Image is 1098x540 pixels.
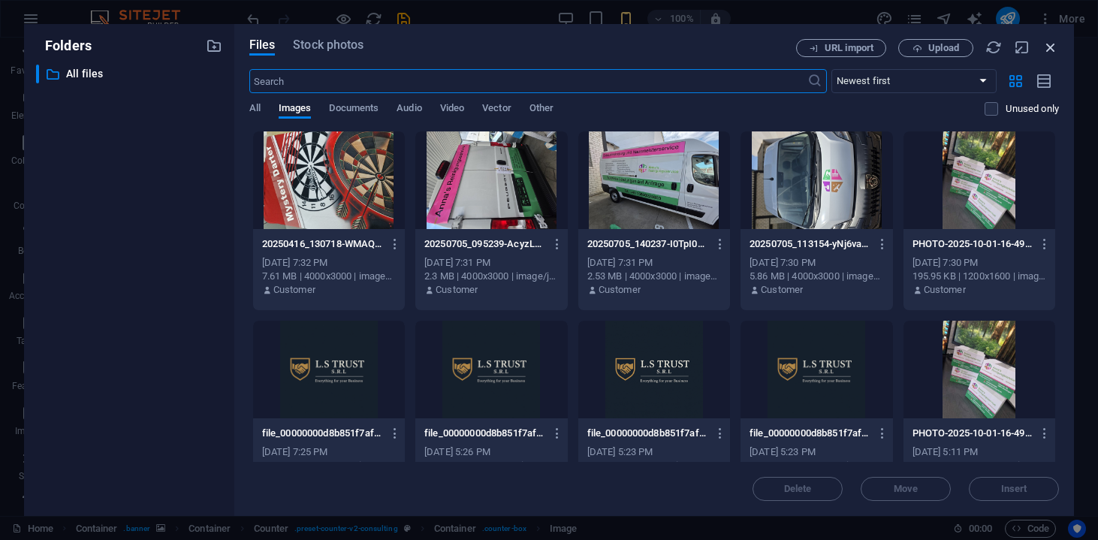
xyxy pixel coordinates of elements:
i: Minimize [1014,39,1030,56]
div: [DATE] 7:25 PM [262,445,396,459]
div: 2.53 MB | 4000x3000 | image/jpeg [587,270,721,283]
div: 2.3 MB | 4000x3000 | image/jpeg [424,270,558,283]
div: 1.35 MB | 1024x1024 | image/png [750,459,883,472]
p: Displays only files that are not in use on the website. Files added during this session can still... [1006,102,1059,116]
div: [DATE] 7:31 PM [587,256,721,270]
span: Files [249,36,276,54]
p: 20250705_095239-AcyzLI5HKQ4SSuXv5Ucc1g.jpg [424,237,544,251]
button: Upload [898,39,973,57]
div: ​ [36,65,39,83]
p: file_00000000d8b851f7affb110595d3d15e_conversation_id67f4ac48-e6b0-8000-8e9a-25d21fe01446message_... [587,427,707,440]
input: Search [249,69,807,93]
p: Customer [599,283,641,297]
div: 5.86 MB | 4000x3000 | image/jpeg [750,270,883,283]
p: 20250705_113154-yNj6vaG171ksEmJzfL71gQ.jpg [750,237,870,251]
p: 20250416_130718-WMAQ9ETm59X9JfJjtyHhOg.jpg [262,237,382,251]
p: Folders [36,36,92,56]
span: Stock photos [293,36,363,54]
span: Upload [928,44,959,53]
div: [DATE] 7:31 PM [424,256,558,270]
p: file_00000000d8b851f7affb110595d3d15e_conversation_id67f4ac48-e6b0-8000-8e9a-25d21fe01446message_... [424,427,544,440]
span: Vector [482,99,511,120]
p: Customer [924,283,966,297]
p: PHOTO-2025-10-01-16-49-25-HujJKPDQ0q3l1vxB7PhaaQ.jpg [912,427,1033,440]
p: 20250705_140237-I0TpI0n5VZm5gSui45sdaw.jpg [587,237,707,251]
div: [DATE] 5:11 PM [912,445,1046,459]
i: Create new folder [206,38,222,54]
div: [DATE] 7:32 PM [262,256,396,270]
div: [DATE] 5:23 PM [587,445,721,459]
p: All files [66,65,195,83]
div: [DATE] 5:26 PM [424,445,558,459]
span: All [249,99,261,120]
p: Customer [436,283,478,297]
span: Documents [329,99,379,120]
p: PHOTO-2025-10-01-16-49-25-KrQzRkkNk0xHIWdNoQtO8Q.jpg [912,237,1033,251]
div: 23.73 KB | 196x196 | image/png [587,459,721,472]
span: URL import [825,44,873,53]
p: Customer [273,283,315,297]
div: 1.28 MB | 1024x1024 | image/png [424,459,558,472]
span: Video [440,99,464,120]
div: 195.95 KB | 1200x1600 | image/jpeg [912,270,1046,283]
p: Customer [761,283,803,297]
span: Audio [397,99,421,120]
div: 7.61 MB | 4000x3000 | image/jpeg [262,270,396,283]
span: Other [529,99,554,120]
div: [DATE] 5:23 PM [750,445,883,459]
div: [DATE] 7:30 PM [912,256,1046,270]
div: 195.95 KB | 1200x1600 | image/jpeg [912,459,1046,472]
button: URL import [796,39,886,57]
span: Images [279,99,312,120]
div: 1.28 MB | 1024x1024 | image/png [262,459,396,472]
div: [DATE] 7:30 PM [750,256,883,270]
p: file_00000000d8b851f7affb110595d3d15e_conversation_id67f4ac48-e6b0-8000-8e9a-25d21fe01446message_... [262,427,382,440]
p: file_00000000d8b851f7affb110595d3d15e_conversation_id67f4ac48-e6b0-8000-8e9a-25d21fe01446message_... [750,427,870,440]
